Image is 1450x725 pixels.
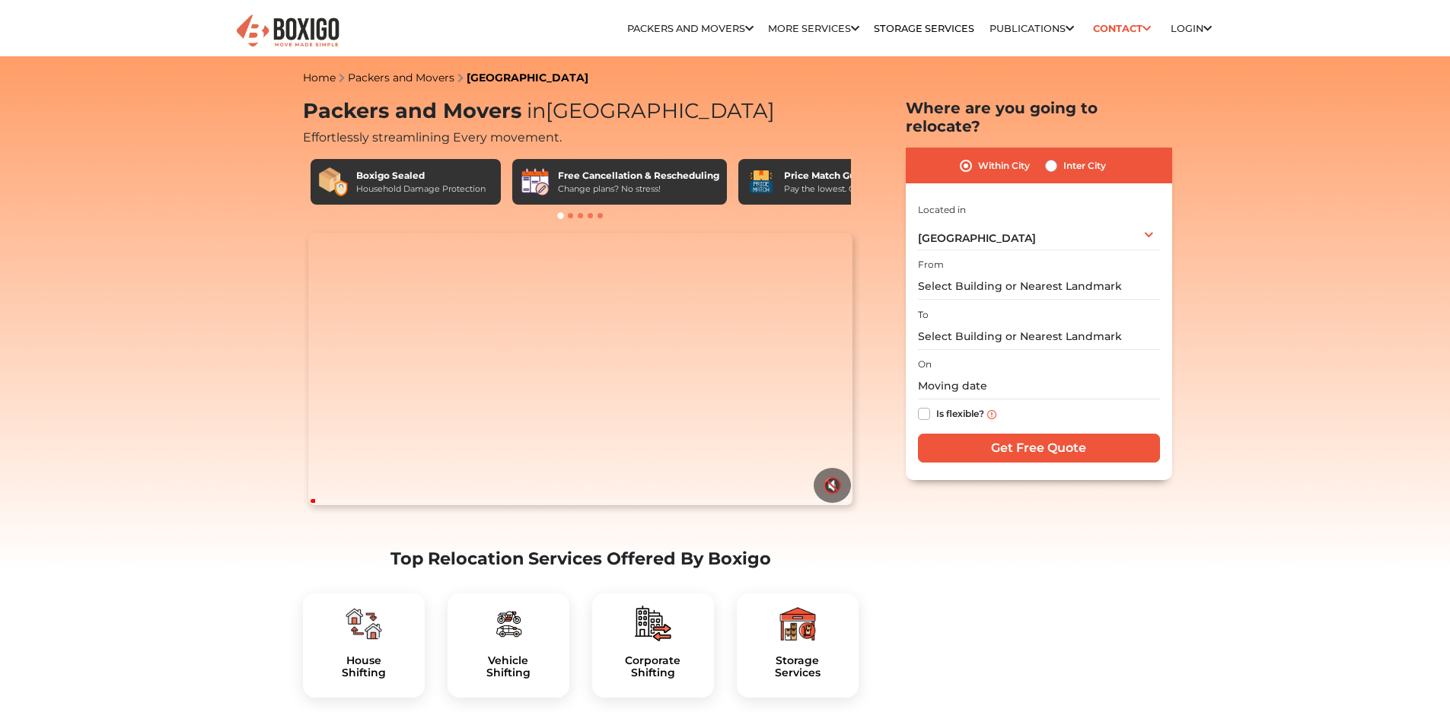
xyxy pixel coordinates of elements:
img: boxigo_packers_and_movers_plan [346,606,382,642]
h5: Corporate Shifting [604,654,702,680]
label: Is flexible? [936,405,984,421]
a: More services [768,23,859,34]
div: Price Match Guarantee [784,169,900,183]
span: [GEOGRAPHIC_DATA] [918,231,1036,245]
a: VehicleShifting [460,654,557,680]
img: boxigo_packers_and_movers_plan [490,606,527,642]
label: From [918,258,944,272]
a: [GEOGRAPHIC_DATA] [467,71,588,84]
label: To [918,308,929,322]
div: Boxigo Sealed [356,169,486,183]
img: Boxigo [234,13,341,50]
span: [GEOGRAPHIC_DATA] [521,98,775,123]
div: Pay the lowest. Guaranteed! [784,183,900,196]
a: Publications [990,23,1074,34]
img: Free Cancellation & Rescheduling [520,167,550,197]
label: Within City [978,157,1030,175]
div: Household Damage Protection [356,183,486,196]
label: Located in [918,203,966,217]
a: CorporateShifting [604,654,702,680]
h2: Top Relocation Services Offered By Boxigo [303,549,859,569]
input: Select Building or Nearest Landmark [918,323,1160,350]
a: Storage Services [874,23,974,34]
h5: House Shifting [315,654,413,680]
button: 🔇 [814,468,851,503]
a: Packers and Movers [627,23,754,34]
input: Get Free Quote [918,434,1160,463]
a: Packers and Movers [348,71,454,84]
a: HouseShifting [315,654,413,680]
label: Inter City [1063,157,1106,175]
img: Boxigo Sealed [318,167,349,197]
a: Home [303,71,336,84]
img: Price Match Guarantee [746,167,776,197]
div: Change plans? No stress! [558,183,719,196]
div: Free Cancellation & Rescheduling [558,169,719,183]
h2: Where are you going to relocate? [906,99,1172,135]
a: Contact [1088,17,1156,40]
span: in [527,98,546,123]
h5: Vehicle Shifting [460,654,557,680]
img: boxigo_packers_and_movers_plan [635,606,671,642]
input: Moving date [918,373,1160,399]
label: On [918,358,932,371]
img: info [987,410,996,419]
a: Login [1171,23,1212,34]
h1: Packers and Movers [303,99,859,124]
img: boxigo_packers_and_movers_plan [779,606,816,642]
video: Your browser does not support the video tag. [308,233,852,505]
h5: Storage Services [749,654,846,680]
span: Effortlessly streamlining Every movement. [303,130,562,145]
a: StorageServices [749,654,846,680]
input: Select Building or Nearest Landmark [918,273,1160,300]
